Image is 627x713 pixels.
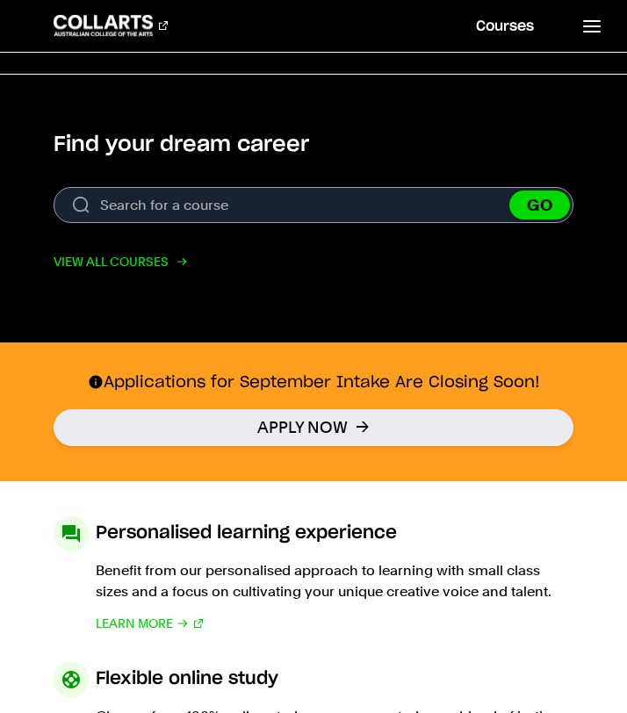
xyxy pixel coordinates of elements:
[54,187,574,223] form: Search
[96,662,278,695] h3: Flexible online study
[54,409,574,445] a: Apply Now
[96,613,173,634] span: Learn More
[54,187,574,223] input: Search for a course
[509,191,570,220] button: GO
[54,15,168,36] div: Go to homepage
[88,371,540,395] p: Applications for September Intake Are Closing Soon!
[54,131,309,159] h2: Find your dream career
[96,613,204,634] a: Learn More
[54,251,184,272] a: View all courses
[96,516,397,550] h3: Personalised learning experience
[96,560,574,602] p: Benefit from our personalised approach to learning with small class sizes and a focus on cultivat...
